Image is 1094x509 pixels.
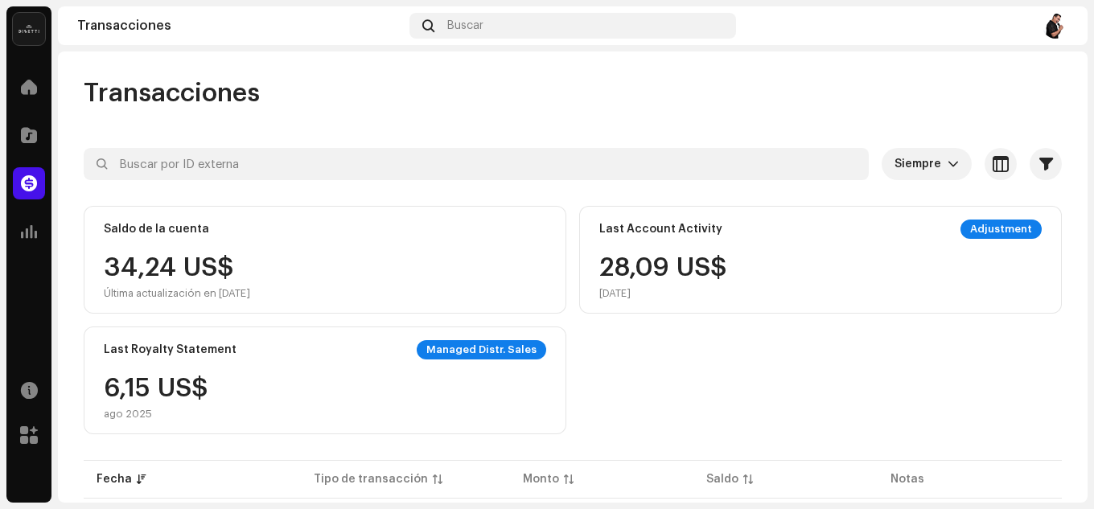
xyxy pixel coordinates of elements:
[599,287,727,300] div: [DATE]
[447,19,483,32] span: Buscar
[84,77,260,109] span: Transacciones
[314,471,428,487] div: Tipo de transacción
[84,148,869,180] input: Buscar por ID externa
[1043,13,1068,39] img: c9f379ff-b4a4-4072-bdde-fc1d9d9e6bf3
[948,148,959,180] div: dropdown trigger
[104,408,208,421] div: ago 2025
[895,148,948,180] span: Siempre
[960,220,1042,239] div: Adjustment
[77,19,403,32] div: Transacciones
[417,340,546,359] div: Managed Distr. Sales
[97,471,132,487] div: Fecha
[104,343,236,356] div: Last Royalty Statement
[523,471,559,487] div: Monto
[104,287,250,300] div: Última actualización en [DATE]
[13,13,45,45] img: 02a7c2d3-3c89-4098-b12f-2ff2945c95ee
[599,223,722,236] div: Last Account Activity
[104,223,209,236] div: Saldo de la cuenta
[706,471,738,487] div: Saldo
